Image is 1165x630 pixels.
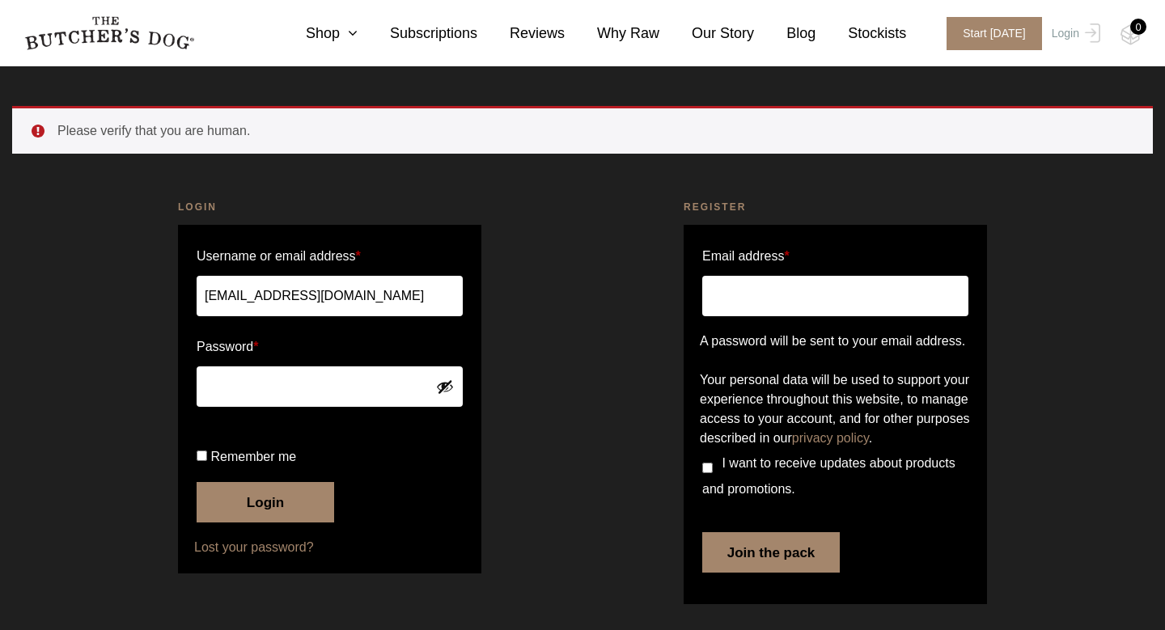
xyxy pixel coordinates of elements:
a: Blog [754,23,815,44]
a: Lost your password? [194,538,465,557]
input: I want to receive updates about products and promotions. [702,463,713,473]
h2: Register [684,199,987,215]
a: Why Raw [565,23,659,44]
label: Email address [702,243,790,269]
button: Show password [436,378,454,395]
label: Password [197,334,463,360]
span: Start [DATE] [947,17,1042,50]
img: TBD_Cart-Empty.png [1121,24,1141,45]
a: Login [1048,17,1100,50]
a: Our Story [659,23,754,44]
a: privacy policy [792,431,869,445]
p: Your personal data will be used to support your experience throughout this website, to manage acc... [700,370,971,448]
a: Subscriptions [358,23,477,44]
span: I want to receive updates about products and promotions. [702,456,955,496]
h2: Login [178,199,481,215]
p: A password will be sent to your email address. [700,332,971,351]
div: 0 [1130,19,1146,35]
a: Reviews [477,23,565,44]
span: Remember me [210,450,296,463]
button: Login [197,482,334,522]
li: Please verify that you are human. [57,121,1127,141]
a: Shop [273,23,358,44]
button: Join the pack [702,532,840,573]
a: Start [DATE] [930,17,1048,50]
label: Username or email address [197,243,463,269]
a: Stockists [815,23,906,44]
input: Remember me [197,450,207,461]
